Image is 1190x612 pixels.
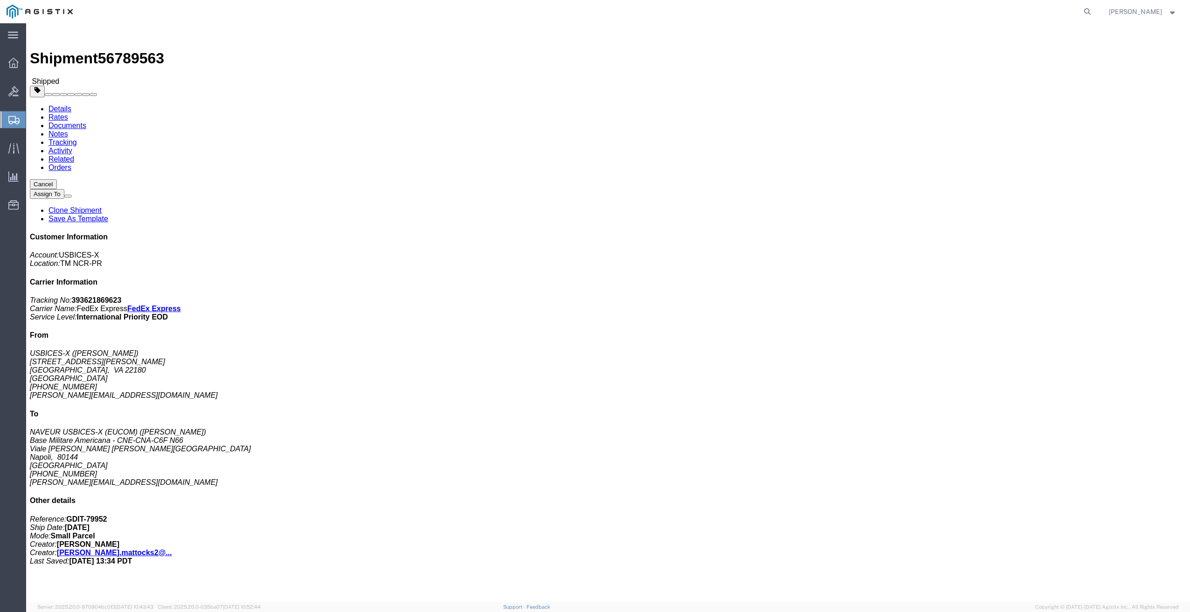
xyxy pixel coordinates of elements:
span: [DATE] 10:43:43 [116,604,153,610]
span: Server: 2025.20.0-970904bc0f3 [37,604,153,610]
a: Feedback [526,604,550,610]
button: [PERSON_NAME] [1108,6,1177,17]
span: Client: 2025.20.0-035ba07 [158,604,261,610]
iframe: FS Legacy Container [26,23,1190,602]
span: [DATE] 10:52:44 [223,604,261,610]
img: logo [7,5,73,19]
span: Copyright © [DATE]-[DATE] Agistix Inc., All Rights Reserved [1035,603,1179,611]
span: Mitchell Mattocks [1109,7,1162,17]
a: Support [503,604,526,610]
